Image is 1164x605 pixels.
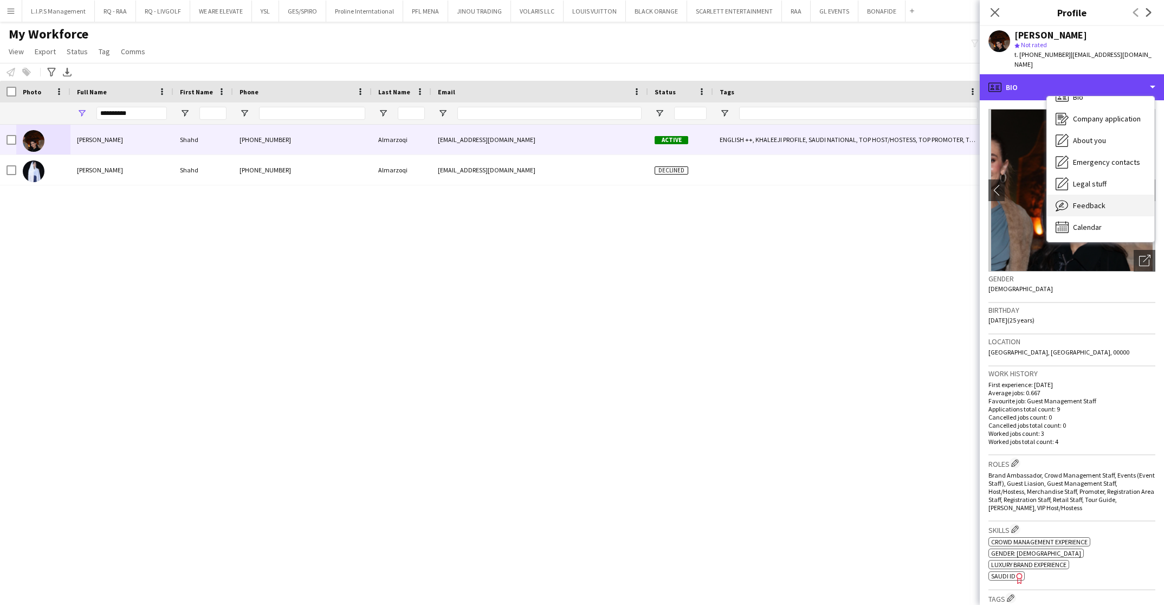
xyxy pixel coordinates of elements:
span: [GEOGRAPHIC_DATA], [GEOGRAPHIC_DATA], 00000 [988,348,1129,356]
div: [PHONE_NUMBER] [233,125,372,155]
button: Open Filter Menu [720,108,729,118]
button: Open Filter Menu [438,108,448,118]
button: GL EVENTS [811,1,858,22]
button: GES/SPIRO [279,1,326,22]
button: VOLARIS LLC [511,1,564,22]
span: Crowd management experience [991,538,1088,546]
button: YSL [252,1,279,22]
button: Open Filter Menu [77,108,87,118]
span: Declined [655,166,688,175]
span: Brand Ambassador, Crowd Management Staff, Events (Event Staff), Guest Liasion, Guest Management S... [988,471,1155,512]
input: First Name Filter Input [199,107,227,120]
span: My Workforce [9,26,88,42]
span: Company application [1073,114,1141,124]
input: Full Name Filter Input [96,107,167,120]
span: Tag [99,47,110,56]
span: Luxury brand experience [991,561,1066,569]
button: PFL MENA [403,1,448,22]
button: RQ - RAA [95,1,136,22]
button: Proline Interntational [326,1,403,22]
div: Shahd [173,125,233,155]
input: Last Name Filter Input [398,107,425,120]
p: Favourite job: Guest Management Staff [988,397,1155,405]
button: Open Filter Menu [378,108,388,118]
div: Almarzoqi [372,125,431,155]
span: Active [655,136,688,144]
h3: Tags [988,593,1155,604]
span: Feedback [1073,201,1105,210]
span: Photo [23,88,41,96]
span: About you [1073,136,1106,145]
img: Shahd Almarzoqi [23,160,44,182]
span: First Name [180,88,213,96]
input: Tags Filter Input [739,107,978,120]
button: JINOU TRADING [448,1,511,22]
h3: Profile [980,5,1164,20]
input: Email Filter Input [457,107,642,120]
div: Shahd [173,155,233,185]
h3: Birthday [988,305,1155,315]
button: BLACK ORANGE [626,1,687,22]
div: Legal stuff [1047,173,1154,195]
h3: Location [988,337,1155,346]
span: Comms [121,47,145,56]
div: Almarzoqi [372,155,431,185]
a: View [4,44,28,59]
button: Open Filter Menu [655,108,664,118]
span: Status [67,47,88,56]
input: Phone Filter Input [259,107,365,120]
span: [DEMOGRAPHIC_DATA] [988,285,1053,293]
span: | [EMAIL_ADDRESS][DOMAIN_NAME] [1014,50,1152,68]
span: View [9,47,24,56]
span: Legal stuff [1073,179,1107,189]
input: Status Filter Input [674,107,707,120]
span: Calendar [1073,222,1102,232]
button: L.I.P.S Management [22,1,95,22]
div: Bio [1047,86,1154,108]
p: Cancelled jobs count: 0 [988,413,1155,421]
span: [DATE] (25 years) [988,316,1034,324]
div: [PHONE_NUMBER] [233,155,372,185]
span: Email [438,88,455,96]
a: Export [30,44,60,59]
button: Open Filter Menu [240,108,249,118]
button: BONAFIDE [858,1,906,22]
p: Average jobs: 0.667 [988,389,1155,397]
button: WE ARE ELEVATE [190,1,252,22]
div: Feedback [1047,195,1154,216]
button: RAA [782,1,811,22]
h3: Skills [988,524,1155,535]
div: ENGLISH ++, KHALEEJI PROFILE, SAUDI NATIONAL, TOP HOST/HOSTESS, TOP PROMOTER, TOP [PERSON_NAME] [713,125,984,155]
div: Calendar [1047,216,1154,238]
div: [EMAIL_ADDRESS][DOMAIN_NAME] [431,125,648,155]
div: [EMAIL_ADDRESS][DOMAIN_NAME] [431,155,648,185]
span: Gender: [DEMOGRAPHIC_DATA] [991,549,1081,557]
p: Applications total count: 9 [988,405,1155,413]
div: Company application [1047,108,1154,130]
span: t. [PHONE_NUMBER] [1014,50,1071,59]
span: [PERSON_NAME] [77,166,123,174]
span: Tags [720,88,734,96]
span: Bio [1073,92,1083,102]
p: First experience: [DATE] [988,381,1155,389]
app-action-btn: Advanced filters [45,66,58,79]
div: Emergency contacts [1047,151,1154,173]
span: [PERSON_NAME] [77,136,123,144]
span: Emergency contacts [1073,157,1140,167]
a: Comms [117,44,150,59]
div: [PERSON_NAME] [1014,30,1087,40]
span: SAUDI ID [991,572,1016,580]
app-action-btn: Export XLSX [61,66,74,79]
span: Full Name [77,88,107,96]
h3: Gender [988,274,1155,284]
button: SCARLETT ENTERTAINMENT [687,1,782,22]
button: RQ - LIVGOLF [136,1,190,22]
h3: Roles [988,458,1155,469]
span: Last Name [378,88,410,96]
span: Phone [240,88,258,96]
p: Worked jobs count: 3 [988,429,1155,437]
span: Status [655,88,676,96]
span: Not rated [1021,41,1047,49]
p: Worked jobs total count: 4 [988,437,1155,446]
img: Crew avatar or photo [988,109,1155,272]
